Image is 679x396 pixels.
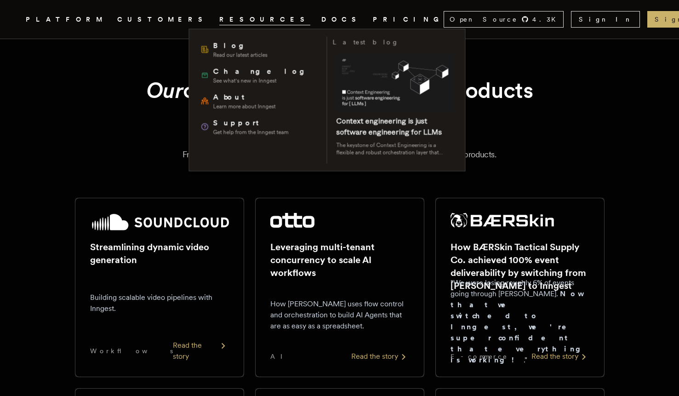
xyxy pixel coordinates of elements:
[90,213,229,231] img: SoundCloud
[37,148,642,161] p: From startups to public companies, our customers chose Inngest to power their products.
[213,66,311,77] span: Changelog
[219,14,310,25] button: RESOURCES
[173,340,229,362] div: Read the story
[146,77,183,103] em: Our
[531,351,589,362] div: Read the story
[90,292,229,314] p: Building scalable video pipelines with Inngest.
[270,352,291,361] span: AI
[197,37,321,63] a: BlogRead our latest articles
[213,40,268,52] span: Blog
[213,118,289,129] span: Support
[213,103,276,110] span: Learn more about Inngest
[450,15,518,24] span: Open Source
[451,277,589,366] p: "We were losing roughly 6% of events going through [PERSON_NAME]. ."
[321,14,362,25] a: DOCS
[451,213,554,228] img: BÆRSkin Tactical Supply Co.
[213,92,276,103] span: About
[435,198,605,377] a: BÆRSkin Tactical Supply Co. logoHow BÆRSkin Tactical Supply Co. achieved 100% event deliverabilit...
[337,117,442,137] a: Context engineering is just software engineering for LLMs
[213,52,268,59] span: Read our latest articles
[90,346,173,356] span: Workflows
[451,289,588,364] strong: Now that we switched to Inngest, we're super confident that everything is working!
[571,11,640,28] a: Sign In
[270,213,314,228] img: Otto
[351,351,409,362] div: Read the story
[532,15,561,24] span: 4.3 K
[197,88,321,114] a: AboutLearn more about Inngest
[333,37,399,48] h3: Latest blog
[270,298,409,332] p: How [PERSON_NAME] uses flow control and orchestration to build AI Agents that are as easy as a sp...
[26,14,106,25] button: PLATFORM
[373,14,444,25] a: PRICING
[451,352,508,361] span: E-commerce
[255,198,424,377] a: Otto logoLeveraging multi-tenant concurrency to scale AI workflowsHow [PERSON_NAME] uses flow con...
[90,241,229,266] h2: Streamlining dynamic video generation
[197,63,321,88] a: ChangelogSee what's new in Inngest
[197,114,321,140] a: SupportGet help from the Inngest team
[451,241,589,292] h2: How BÆRSkin Tactical Supply Co. achieved 100% event deliverability by switching from [PERSON_NAME...
[75,198,244,377] a: SoundCloud logoStreamlining dynamic video generationBuilding scalable video pipelines with Innges...
[213,77,311,85] span: See what's new in Inngest
[117,14,208,25] a: CUSTOMERS
[97,76,582,133] h1: customers deliver reliable products for customers
[270,241,409,279] h2: Leveraging multi-tenant concurrency to scale AI workflows
[213,129,289,136] span: Get help from the Inngest team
